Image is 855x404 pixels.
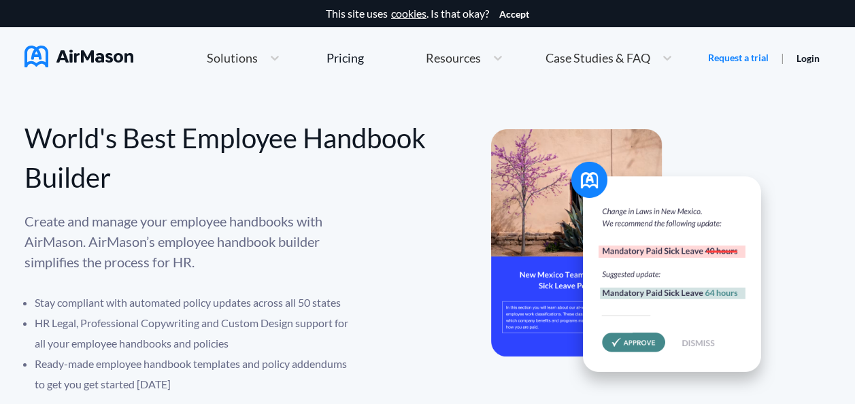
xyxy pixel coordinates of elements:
span: Resources [426,52,481,64]
img: hero-banner [491,129,777,397]
a: Request a trial [708,51,769,65]
div: World's Best Employee Handbook Builder [24,118,428,197]
a: Pricing [326,46,364,70]
li: Stay compliant with automated policy updates across all 50 states [35,292,358,313]
span: | [781,51,784,64]
a: cookies [391,7,426,20]
li: Ready-made employee handbook templates and policy addendums to get you get started [DATE] [35,354,358,394]
img: AirMason Logo [24,46,133,67]
li: HR Legal, Professional Copywriting and Custom Design support for all your employee handbooks and ... [35,313,358,354]
span: Solutions [207,52,258,64]
div: Pricing [326,52,364,64]
button: Accept cookies [499,9,529,20]
a: Login [797,52,820,64]
p: Create and manage your employee handbooks with AirMason. AirMason’s employee handbook builder sim... [24,211,358,272]
span: Case Studies & FAQ [546,52,650,64]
